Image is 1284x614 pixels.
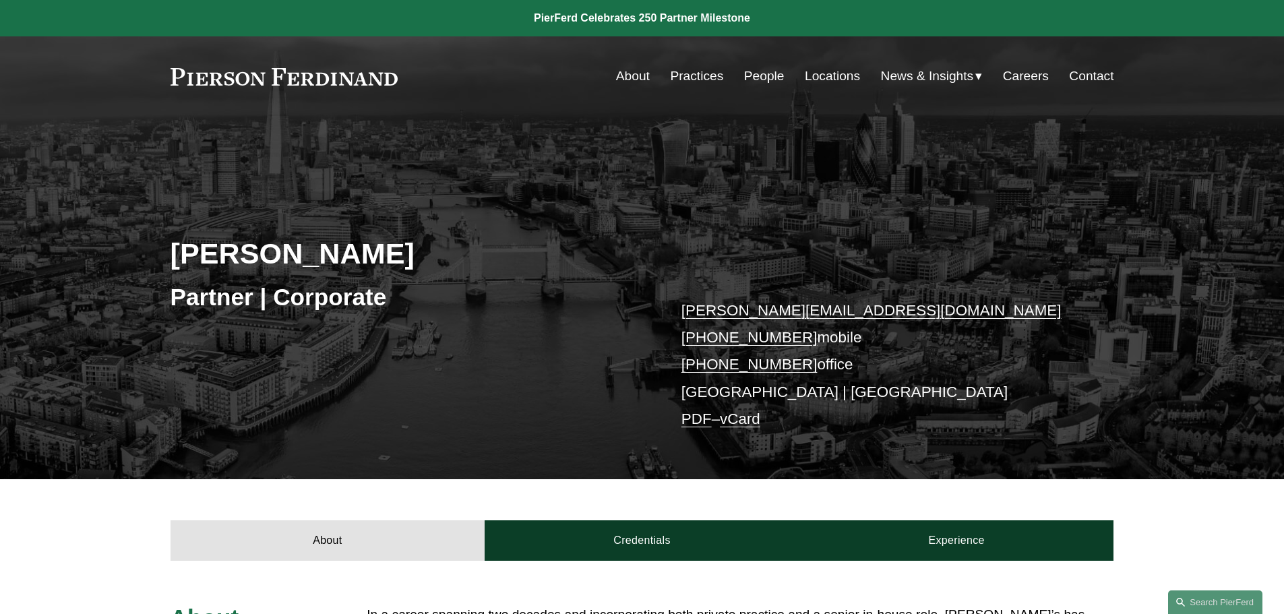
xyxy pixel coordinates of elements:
a: folder dropdown [881,63,983,89]
a: [PHONE_NUMBER] [681,329,818,346]
h2: [PERSON_NAME] [171,236,642,271]
a: Credentials [485,520,799,561]
a: PDF [681,410,712,427]
a: About [616,63,650,89]
a: [PERSON_NAME][EMAIL_ADDRESS][DOMAIN_NAME] [681,302,1062,319]
a: About [171,520,485,561]
h3: Partner | Corporate [171,282,642,312]
a: [PHONE_NUMBER] [681,356,818,373]
a: People [744,63,785,89]
a: Careers [1003,63,1049,89]
a: Locations [805,63,860,89]
p: mobile office [GEOGRAPHIC_DATA] | [GEOGRAPHIC_DATA] – [681,297,1074,433]
a: Experience [799,520,1114,561]
span: News & Insights [881,65,974,88]
a: vCard [720,410,760,427]
a: Contact [1069,63,1113,89]
a: Practices [670,63,723,89]
a: Search this site [1168,590,1262,614]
